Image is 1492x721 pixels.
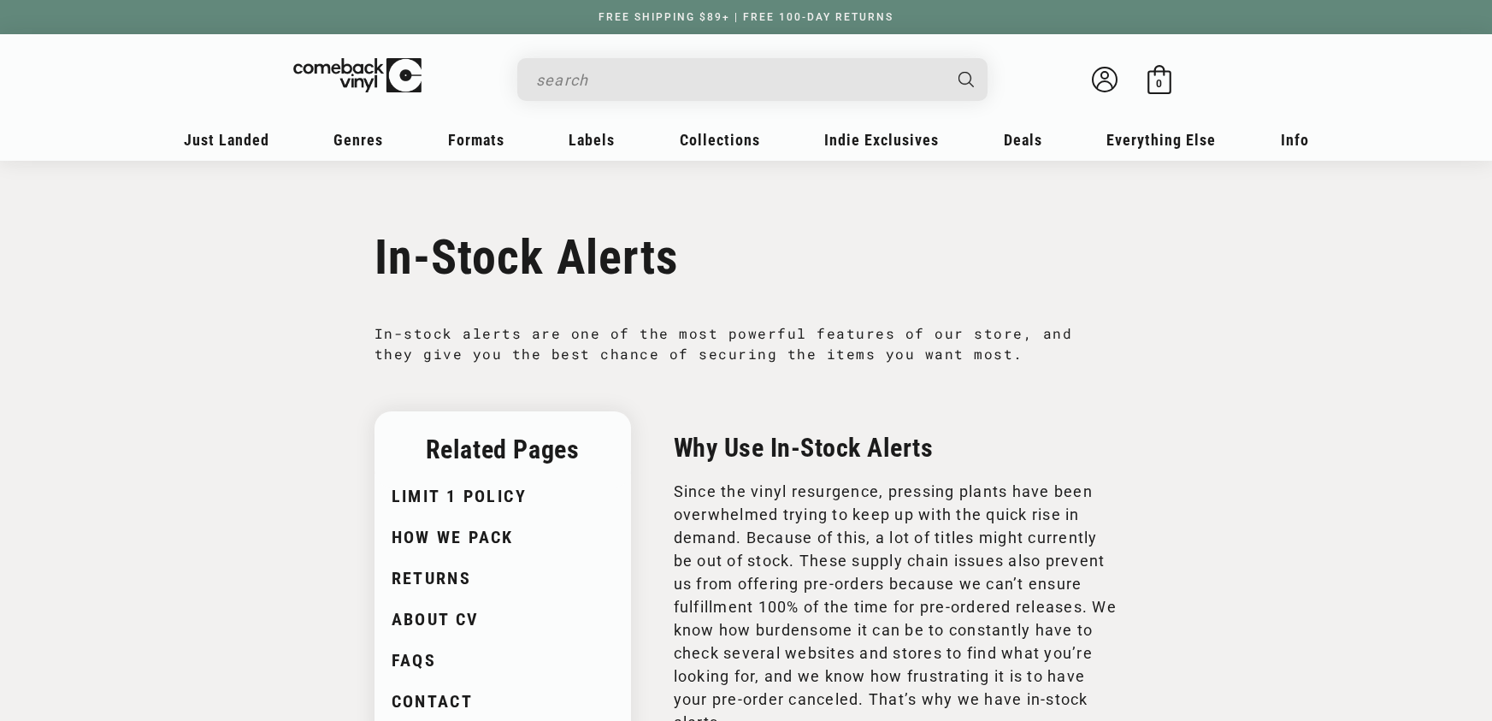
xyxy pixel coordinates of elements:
a: FAQs [392,647,610,671]
span: Collections [680,131,760,149]
a: About CV [392,606,610,629]
span: 0 [1156,77,1162,90]
input: search [536,62,941,98]
h1: In-Stock Alerts [374,229,1118,286]
h2: Why Use In-Stock Alerts [374,433,1118,463]
a: Limit 1 Policy [392,482,610,506]
span: Deals [1004,131,1042,149]
span: Formats [448,131,504,149]
button: Related Pages [374,411,631,488]
span: Info [1281,131,1309,149]
span: Everything Else [1106,131,1216,149]
a: Returns [392,564,610,588]
span: Just Landed [184,131,269,149]
span: Labels [569,131,615,149]
span: Genres [333,131,383,149]
span: Indie Exclusives [824,131,939,149]
button: Search [943,58,989,101]
a: Contact [392,688,610,712]
a: How We Pack [392,523,610,547]
span: Related Pages [426,434,580,464]
div: In-stock alerts are one of the most powerful features of our store, and they give you the best ch... [374,323,1118,364]
a: FREE SHIPPING $89+ | FREE 100-DAY RETURNS [581,11,911,23]
div: Search [517,58,988,101]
